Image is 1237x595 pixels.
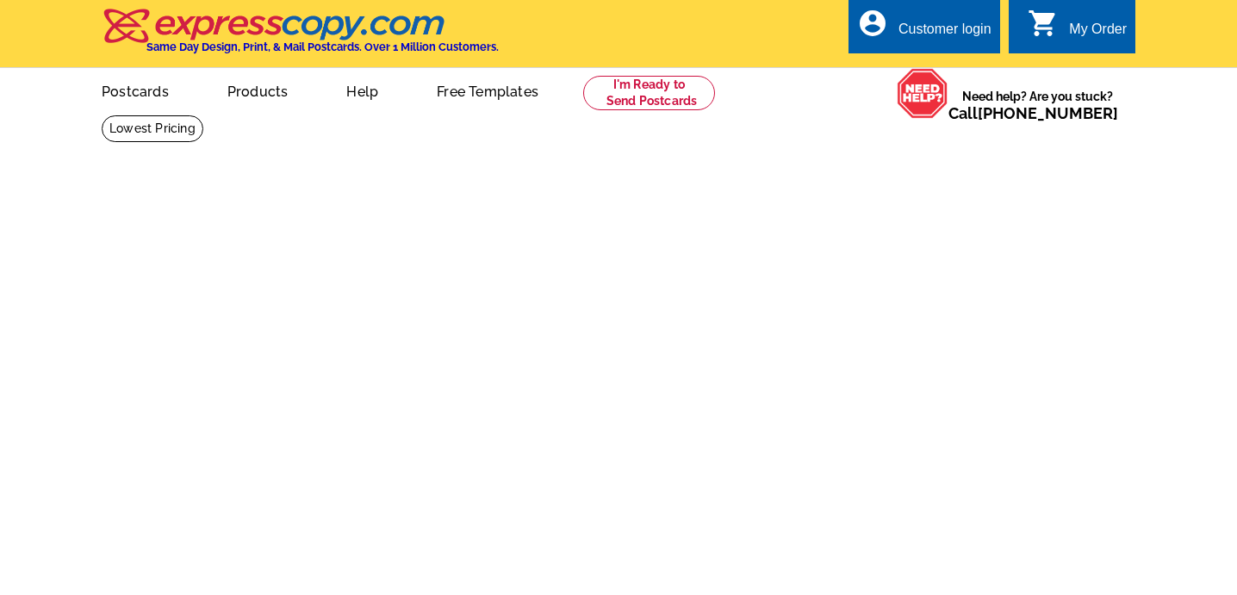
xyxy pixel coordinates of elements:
h4: Same Day Design, Print, & Mail Postcards. Over 1 Million Customers. [146,40,499,53]
a: Products [200,70,316,110]
i: account_circle [857,8,888,39]
img: help [897,68,948,119]
span: Call [948,104,1118,122]
a: Free Templates [409,70,566,110]
a: Same Day Design, Print, & Mail Postcards. Over 1 Million Customers. [102,21,499,53]
a: account_circle Customer login [857,19,991,40]
a: shopping_cart My Order [1028,19,1127,40]
a: Help [319,70,406,110]
span: Need help? Are you stuck? [948,88,1127,122]
a: [PHONE_NUMBER] [978,104,1118,122]
a: Postcards [74,70,196,110]
div: Customer login [898,22,991,46]
div: My Order [1069,22,1127,46]
i: shopping_cart [1028,8,1059,39]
